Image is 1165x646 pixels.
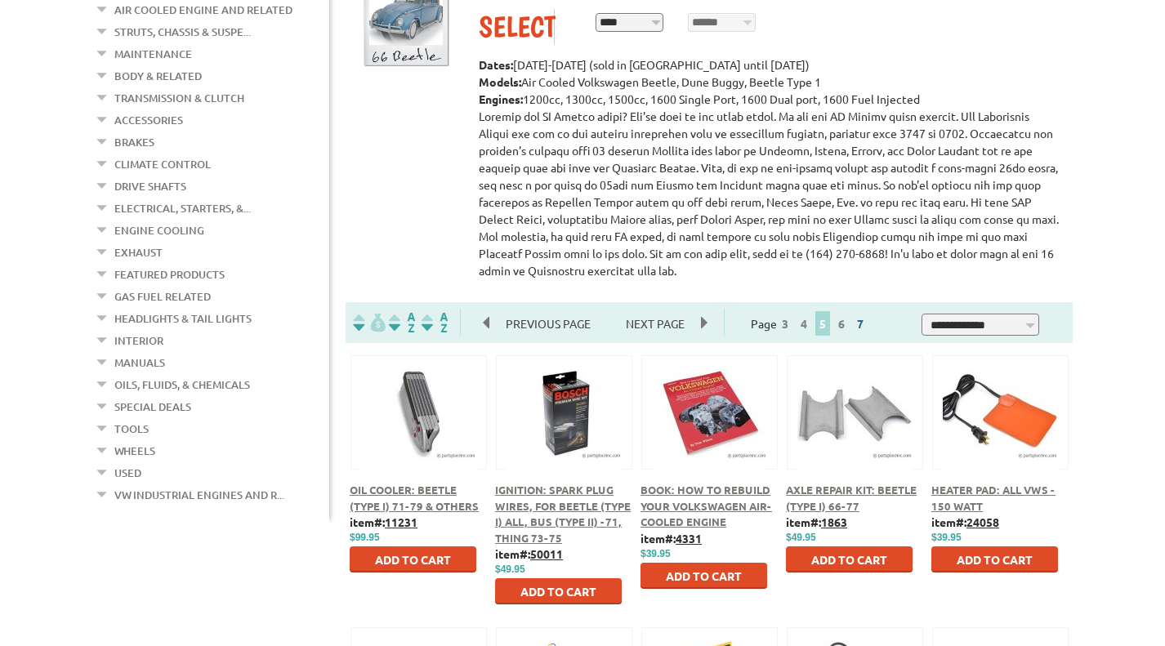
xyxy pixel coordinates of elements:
[114,330,163,351] a: Interior
[114,109,183,131] a: Accessories
[479,74,521,89] strong: Models:
[724,309,895,336] div: Page
[811,552,887,567] span: Add to Cart
[815,311,830,336] span: 5
[931,483,1056,513] a: Heater Pad: All VWs - 150 Watt
[114,154,211,175] a: Climate Control
[114,286,211,307] a: Gas Fuel Related
[495,546,563,561] b: item#:
[931,546,1058,572] button: Add to Cart
[821,515,847,529] u: 1863
[350,515,417,529] b: item#:
[114,43,192,65] a: Maintenance
[530,546,563,561] u: 50011
[418,313,451,332] img: Sort by Sales Rank
[350,546,476,572] button: Add to Cart
[114,462,141,483] a: Used
[114,440,155,461] a: Wheels
[353,313,386,332] img: filterpricelow.svg
[966,515,999,529] u: 24058
[489,311,607,336] span: Previous Page
[114,374,250,395] a: Oils, Fluids, & Chemicals
[853,316,868,331] a: 7
[114,198,251,219] a: Electrical, Starters, &...
[495,564,525,575] span: $49.95
[666,568,742,583] span: Add to Cart
[350,532,380,543] span: $99.95
[495,483,631,545] a: Ignition: Spark Plug Wires, for Beetle (Type I) all, Bus (Type II) -71, Thing 73-75
[778,316,792,331] a: 3
[931,515,999,529] b: item#:
[520,584,596,599] span: Add to Cart
[786,532,816,543] span: $49.95
[786,483,917,513] a: Axle Repair Kit: Beetle (Type I) 66-77
[114,87,244,109] a: Transmission & Clutch
[375,552,451,567] span: Add to Cart
[957,552,1033,567] span: Add to Cart
[834,316,849,331] a: 6
[114,418,149,439] a: Tools
[114,352,165,373] a: Manuals
[484,316,609,331] a: Previous Page
[386,313,418,332] img: Sort by Headline
[114,264,225,285] a: Featured Products
[479,56,1060,279] p: [DATE]-[DATE] (sold in [GEOGRAPHIC_DATA] until [DATE]) Air Cooled Volkswagen Beetle, Dune Buggy, ...
[609,316,701,331] a: Next Page
[479,57,513,72] strong: Dates:
[385,515,417,529] u: 11231
[797,316,811,331] a: 4
[479,9,554,44] div: Select
[114,308,252,329] a: Headlights & Tail Lights
[114,176,186,197] a: Drive Shafts
[350,483,479,513] a: Oil Cooler: Beetle (Type I) 71-79 & Others
[114,131,154,153] a: Brakes
[641,548,671,559] span: $39.95
[114,220,204,241] a: Engine Cooling
[114,484,284,506] a: VW Industrial Engines and R...
[114,65,202,87] a: Body & Related
[931,532,962,543] span: $39.95
[786,546,913,572] button: Add to Cart
[495,578,622,604] button: Add to Cart
[786,515,847,529] b: item#:
[641,483,772,528] a: Book: How to Rebuild Your Volkswagen Air-Cooled Engine
[114,21,251,42] a: Struts, Chassis & Suspe...
[609,311,701,336] span: Next Page
[676,531,702,546] u: 4331
[479,91,523,106] strong: Engines:
[641,531,702,546] b: item#:
[114,396,191,417] a: Special Deals
[641,563,767,589] button: Add to Cart
[114,242,163,263] a: Exhaust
